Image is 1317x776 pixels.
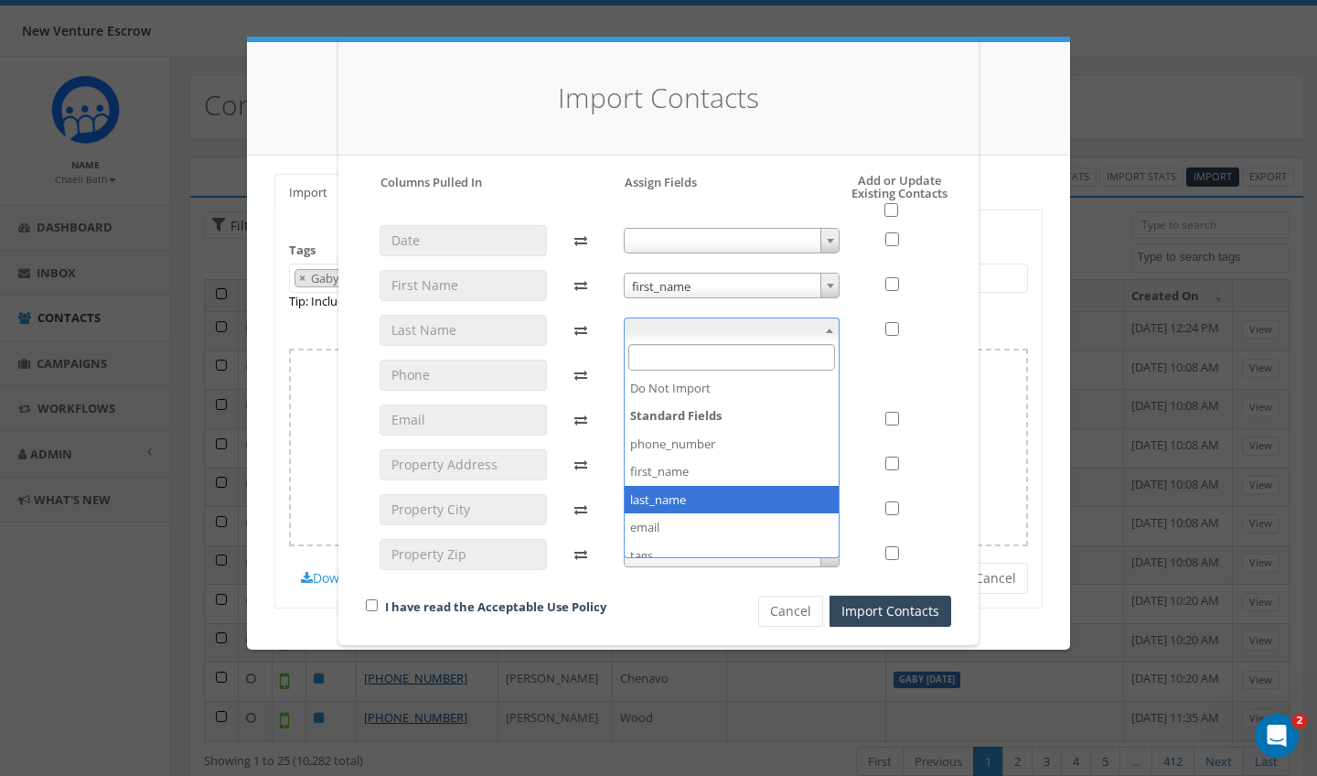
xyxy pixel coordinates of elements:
[380,315,547,346] input: Last Name
[625,430,840,458] li: phone_number
[380,174,482,190] h5: Columns Pulled In
[884,203,898,217] input: Select All
[625,402,840,430] strong: Standard Fields
[625,274,840,299] span: first_name
[810,174,951,218] h5: Add or Update Existing Contacts
[380,404,547,436] input: Email
[380,449,547,480] input: Property Address
[625,402,840,569] li: Standard Fields
[380,225,547,256] input: Date
[628,344,836,371] input: Search
[1255,714,1299,758] iframe: Intercom live chat
[625,374,840,403] li: Do Not Import
[380,360,547,391] input: Phone
[625,542,840,570] li: tags
[1292,714,1307,728] span: 2
[830,596,951,627] button: Import Contacts
[380,539,547,570] input: Property Zip
[625,513,840,542] li: email
[758,596,823,627] button: Cancel
[380,270,547,301] input: First Name
[366,79,951,118] h4: Import Contacts
[380,494,547,525] input: Property City
[625,486,840,514] li: last_name
[625,174,697,190] h5: Assign Fields
[624,273,841,298] span: first_name
[385,598,606,615] a: I have read the Acceptable Use Policy
[625,458,840,486] li: first_name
